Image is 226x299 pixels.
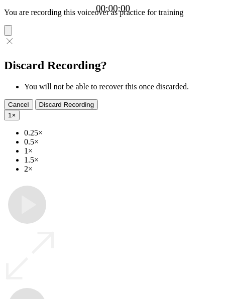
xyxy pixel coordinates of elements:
li: 1× [24,146,222,156]
li: 1.5× [24,156,222,165]
p: You are recording this voiceover as practice for training [4,8,222,17]
span: 1 [8,111,12,119]
li: You will not be able to recover this once discarded. [24,82,222,91]
h2: Discard Recording? [4,59,222,72]
a: 00:00:00 [96,3,130,14]
button: Cancel [4,99,33,110]
li: 0.5× [24,137,222,146]
li: 2× [24,165,222,174]
button: 1× [4,110,20,120]
button: Discard Recording [35,99,98,110]
li: 0.25× [24,128,222,137]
